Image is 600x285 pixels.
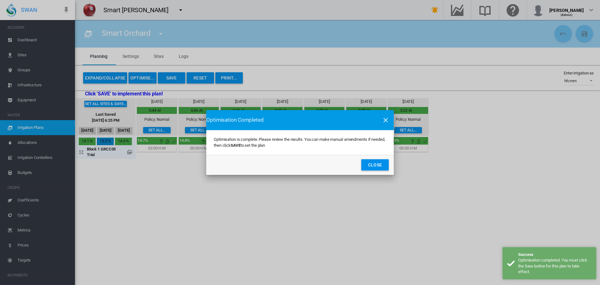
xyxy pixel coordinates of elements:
[231,143,241,148] b: SAVE
[206,110,394,175] md-dialog: Optimisation is ...
[361,159,389,170] button: Close
[502,247,596,279] div: Success Optimisation completed. You must click the Save button for this plan to take effect.
[214,137,386,148] p: Optimisation is complete. Please review the results. You can make manual amendments if needed, th...
[379,114,392,126] button: icon-close
[518,257,592,275] div: Optimisation completed. You must click the Save button for this plan to take effect.
[382,116,389,124] md-icon: icon-close
[518,252,592,257] div: Success
[206,116,264,124] span: Optimisation Completed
